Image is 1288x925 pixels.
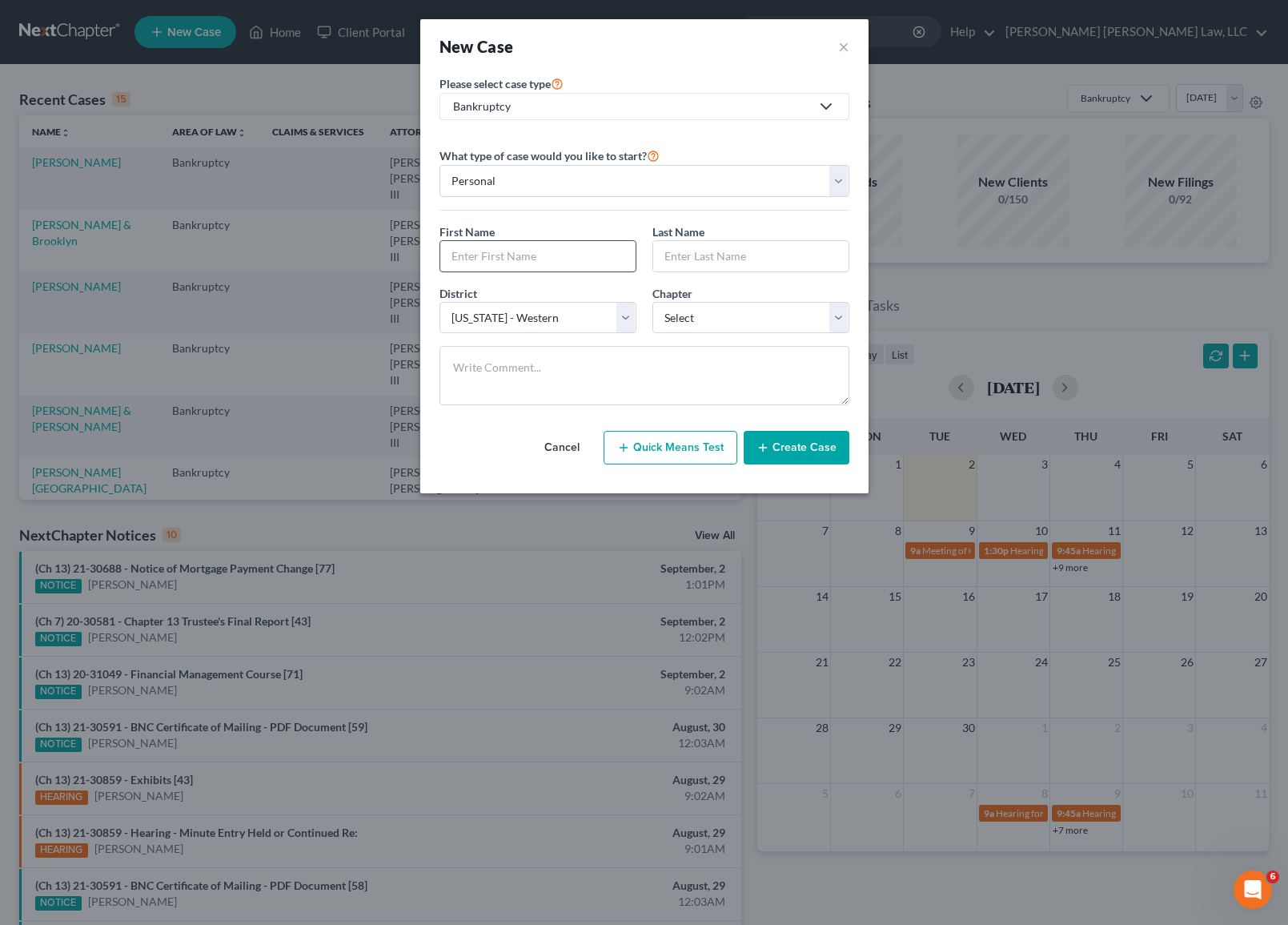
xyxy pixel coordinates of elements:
span: First Name [439,225,495,239]
span: District [439,287,477,300]
strong: New Case [439,37,514,56]
button: Cancel [527,432,597,464]
input: Enter First Name [440,241,636,271]
iframe: Intercom live chat [1234,871,1272,909]
button: × [838,35,849,58]
span: Last Name [652,225,704,239]
span: Chapter [652,287,692,300]
span: Please select case type [439,77,551,90]
button: Create Case [744,431,849,465]
input: Enter Last Name [653,241,849,271]
div: Bankruptcy [453,99,810,115]
span: 6 [1266,871,1279,883]
button: Quick Means Test [604,431,737,465]
label: What type of case would you like to start? [439,146,660,165]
